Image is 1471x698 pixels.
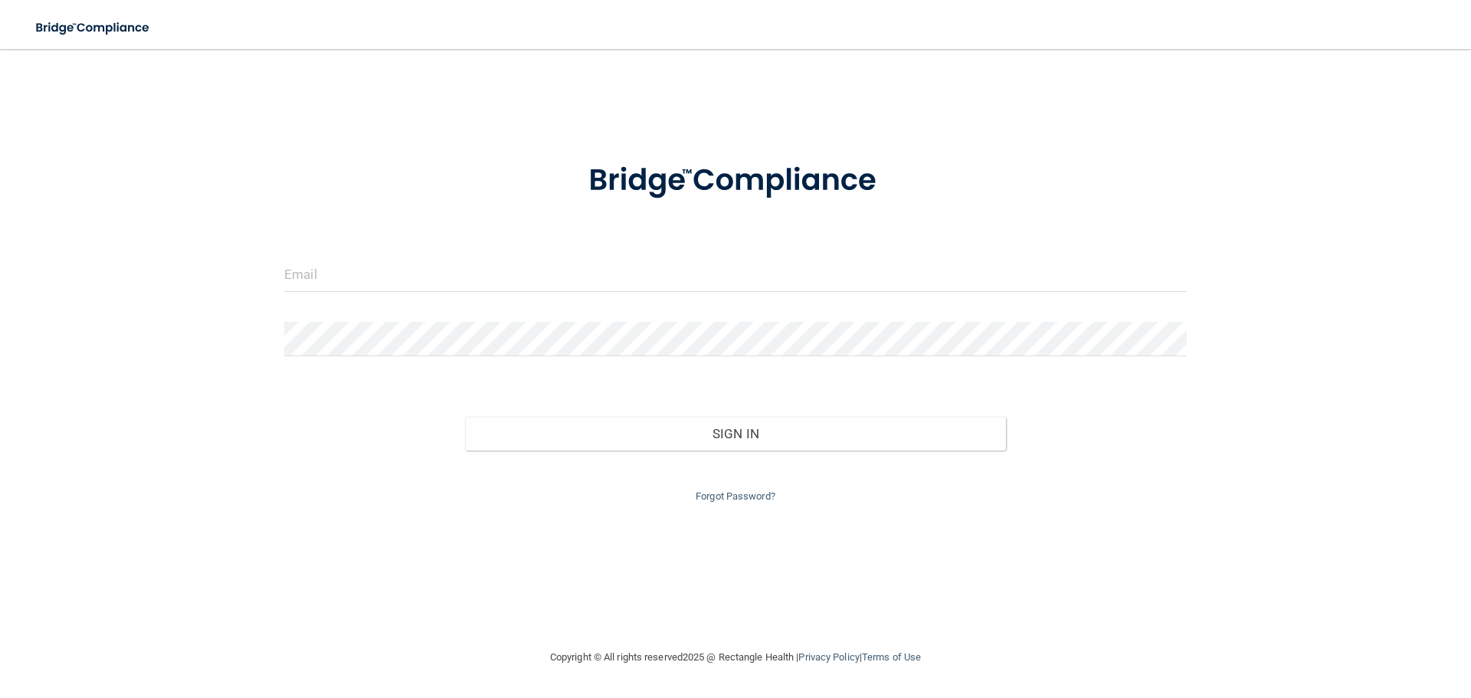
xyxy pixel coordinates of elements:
[557,141,914,221] img: bridge_compliance_login_screen.278c3ca4.svg
[284,257,1187,292] input: Email
[798,651,859,663] a: Privacy Policy
[696,490,775,502] a: Forgot Password?
[862,651,921,663] a: Terms of Use
[456,633,1015,682] div: Copyright © All rights reserved 2025 @ Rectangle Health | |
[23,12,164,44] img: bridge_compliance_login_screen.278c3ca4.svg
[465,417,1007,451] button: Sign In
